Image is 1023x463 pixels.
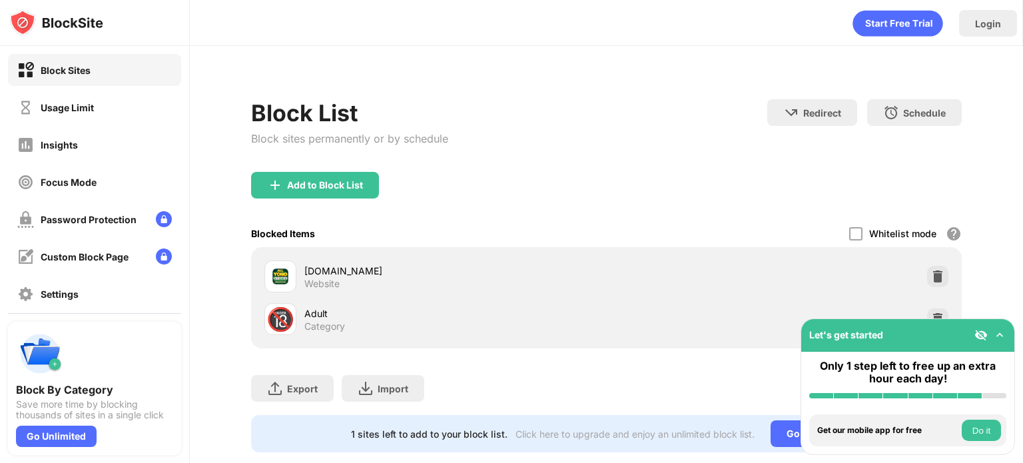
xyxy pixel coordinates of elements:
div: Add to Block List [287,180,363,191]
div: Website [304,278,340,290]
img: insights-off.svg [17,137,34,153]
img: focus-off.svg [17,174,34,191]
div: 🔞 [266,306,294,333]
div: Get our mobile app for free [817,426,958,435]
img: password-protection-off.svg [17,211,34,228]
div: Schedule [903,107,946,119]
img: time-usage-off.svg [17,99,34,116]
div: Click here to upgrade and enjoy an unlimited block list. [515,428,755,440]
div: Import [378,383,408,394]
div: Blocked Items [251,228,315,239]
div: [DOMAIN_NAME] [304,264,606,278]
img: logo-blocksite.svg [9,9,103,36]
img: customize-block-page-off.svg [17,248,34,265]
div: Settings [41,288,79,300]
div: Login [975,18,1001,29]
img: favicons [272,268,288,284]
div: Category [304,320,345,332]
img: lock-menu.svg [156,211,172,227]
div: animation [852,10,943,37]
div: Block List [251,99,448,127]
div: Go Unlimited [771,420,862,447]
div: Export [287,383,318,394]
div: Block Sites [41,65,91,76]
div: Custom Block Page [41,251,129,262]
div: Block sites permanently or by schedule [251,132,448,145]
div: Adult [304,306,606,320]
div: Redirect [803,107,841,119]
div: Only 1 step left to free up an extra hour each day! [809,360,1006,385]
img: block-on.svg [17,62,34,79]
div: Save more time by blocking thousands of sites in a single click [16,399,173,420]
div: Focus Mode [41,177,97,188]
img: eye-not-visible.svg [974,328,988,342]
div: Go Unlimited [16,426,97,447]
div: Let's get started [809,329,883,340]
div: 1 sites left to add to your block list. [351,428,508,440]
img: settings-off.svg [17,286,34,302]
div: Password Protection [41,214,137,225]
div: Usage Limit [41,102,94,113]
img: omni-setup-toggle.svg [993,328,1006,342]
button: Do it [962,420,1001,441]
img: lock-menu.svg [156,248,172,264]
div: Whitelist mode [869,228,936,239]
img: push-categories.svg [16,330,64,378]
div: Insights [41,139,78,151]
div: Block By Category [16,383,173,396]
